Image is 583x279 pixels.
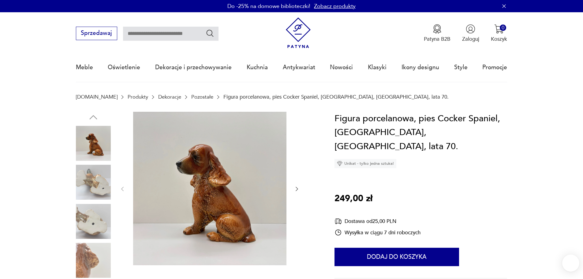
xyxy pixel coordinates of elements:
[158,94,181,100] a: Dekoracje
[206,29,215,38] button: Szukaj
[454,53,468,81] a: Style
[482,53,507,81] a: Promocje
[223,94,449,100] p: Figura porcelanowa, pies Cocker Spaniel, [GEOGRAPHIC_DATA], [GEOGRAPHIC_DATA], lata 70.
[76,94,118,100] a: [DOMAIN_NAME]
[76,243,111,278] img: Zdjęcie produktu Figura porcelanowa, pies Cocker Spaniel, Goebel, Niemcy, lata 70.
[133,112,286,265] img: Zdjęcie produktu Figura porcelanowa, pies Cocker Spaniel, Goebel, Niemcy, lata 70.
[462,24,479,43] button: Zaloguj
[334,112,507,154] h1: Figura porcelanowa, pies Cocker Spaniel, [GEOGRAPHIC_DATA], [GEOGRAPHIC_DATA], lata 70.
[76,53,93,81] a: Meble
[334,192,372,206] p: 249,00 zł
[368,53,387,81] a: Klasyki
[334,248,459,266] button: Dodaj do koszyka
[227,2,310,10] p: Do -25% na domowe biblioteczki!
[76,27,117,40] button: Sprzedawaj
[402,53,439,81] a: Ikony designu
[155,53,232,81] a: Dekoracje i przechowywanie
[500,25,506,31] div: 0
[314,2,356,10] a: Zobacz produkty
[334,159,396,168] div: Unikat - tylko jedna sztuka!
[494,24,504,34] img: Ikona koszyka
[191,94,213,100] a: Pozostałe
[491,36,507,43] p: Koszyk
[424,36,450,43] p: Patyna B2B
[462,36,479,43] p: Zaloguj
[334,217,420,225] div: Dostawa od 25,00 PLN
[283,53,315,81] a: Antykwariat
[334,217,342,225] img: Ikona dostawy
[337,161,342,166] img: Ikona diamentu
[432,24,442,34] img: Ikona medalu
[283,17,314,48] img: Patyna - sklep z meblami i dekoracjami vintage
[76,31,117,36] a: Sprzedawaj
[128,94,148,100] a: Produkty
[76,204,111,239] img: Zdjęcie produktu Figura porcelanowa, pies Cocker Spaniel, Goebel, Niemcy, lata 70.
[108,53,140,81] a: Oświetlenie
[334,229,420,236] div: Wysyłka w ciągu 7 dni roboczych
[466,24,475,34] img: Ikonka użytkownika
[330,53,353,81] a: Nowości
[491,24,507,43] button: 0Koszyk
[247,53,268,81] a: Kuchnia
[424,24,450,43] button: Patyna B2B
[562,254,579,272] iframe: Smartsupp widget button
[424,24,450,43] a: Ikona medaluPatyna B2B
[76,126,111,161] img: Zdjęcie produktu Figura porcelanowa, pies Cocker Spaniel, Goebel, Niemcy, lata 70.
[76,165,111,200] img: Zdjęcie produktu Figura porcelanowa, pies Cocker Spaniel, Goebel, Niemcy, lata 70.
